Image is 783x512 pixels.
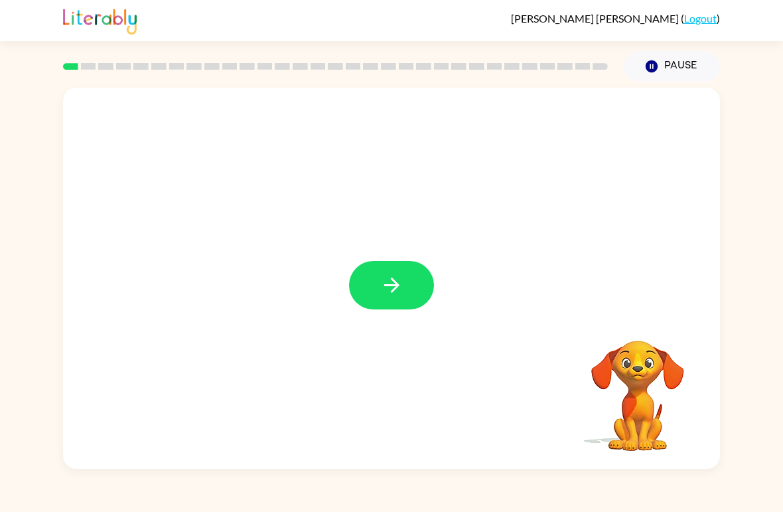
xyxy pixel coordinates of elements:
span: [PERSON_NAME] [PERSON_NAME] [511,12,681,25]
div: ( ) [511,12,720,25]
video: Your browser must support playing .mp4 files to use Literably. Please try using another browser. [571,320,704,453]
button: Pause [624,51,720,82]
a: Logout [684,12,717,25]
img: Literably [63,5,137,35]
